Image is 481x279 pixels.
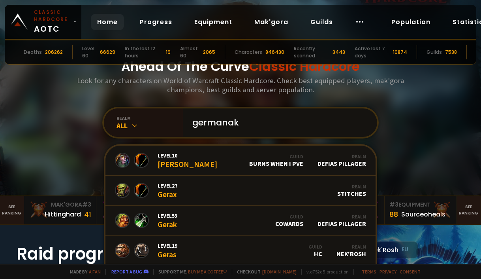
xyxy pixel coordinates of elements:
[362,269,376,275] a: Terms
[158,152,217,169] div: [PERSON_NAME]
[74,76,407,94] h3: Look for any characters on World of Warcraft Classic Hardcore. Check best equipped players, mak'g...
[29,201,91,209] div: Mak'Gora
[105,206,376,236] a: Level53GerakGuildCowardsRealmDefias Pillager
[158,242,177,259] div: Geras
[318,154,366,159] div: Realm
[180,45,200,59] div: Almost 60
[249,154,303,167] div: Burns When I PvE
[427,49,442,56] div: Guilds
[355,45,390,59] div: Active last 7 days
[34,9,70,23] small: Classic Hardcore
[158,152,217,159] span: Level 10
[166,49,171,56] div: 19
[89,269,101,275] a: a fan
[101,201,163,209] div: Mak'Gora
[457,196,481,224] a: Seeranking
[308,244,322,250] div: Guild
[158,182,177,199] div: Gerax
[249,57,360,75] span: Classic Hardcore
[105,236,376,266] a: Level19GerasGuildHCRealmNek'Rosh
[105,146,376,176] a: Level10[PERSON_NAME]GuildBurns When I PvERealmDefias Pillager
[359,241,418,258] div: Nek'Rosh
[249,154,303,159] div: Guild
[121,57,360,76] h1: Ahead Of The Curve
[445,49,457,56] div: 7538
[133,14,178,30] a: Progress
[203,49,215,56] div: 2065
[337,184,366,190] div: Realm
[336,244,366,250] div: Realm
[125,45,163,59] div: In the last 12 hours
[232,269,297,275] span: Checkout
[158,242,177,249] span: Level 19
[265,49,284,56] div: 846430
[393,49,407,56] div: 10874
[84,209,91,220] div: 41
[158,182,177,189] span: Level 27
[17,241,175,266] h1: Raid progress
[389,201,398,209] span: # 3
[5,5,81,39] a: Classic HardcoreAOTC
[318,154,366,167] div: Defias Pillager
[235,49,262,56] div: Characters
[111,269,142,275] a: Report a bug
[318,214,366,220] div: Realm
[401,209,445,219] div: Sourceoheals
[153,269,227,275] span: Support me,
[188,269,227,275] a: Buy me a coffee
[105,176,376,206] a: Level27GeraxRealmStitches
[45,209,81,219] div: Hittinghard
[380,269,396,275] a: Privacy
[65,269,101,275] span: Made by
[82,201,91,209] span: # 3
[188,108,368,137] input: Search a character...
[336,244,366,258] div: Nek'Rosh
[304,14,339,30] a: Guilds
[318,214,366,228] div: Defias Pillager
[389,201,452,209] div: Equipment
[294,45,329,59] div: Recently scanned
[24,49,42,56] div: Deaths
[275,214,303,228] div: Cowards
[402,246,408,254] small: EU
[188,14,239,30] a: Equipment
[116,121,183,130] div: All
[308,244,322,258] div: HC
[91,14,124,30] a: Home
[400,269,421,275] a: Consent
[82,45,97,59] div: Level 60
[45,49,63,56] div: 206262
[100,49,115,56] div: 66629
[96,196,169,224] a: Mak'Gora#2Rivench100
[116,115,183,121] div: realm
[333,49,345,56] div: 3443
[248,14,295,30] a: Mak'gora
[24,196,96,224] a: Mak'Gora#3Hittinghard41
[301,269,349,275] span: v. d752d5 - production
[275,214,303,220] div: Guild
[34,9,70,35] span: AOTC
[158,212,177,219] span: Level 53
[158,212,177,229] div: Gerak
[385,14,437,30] a: Population
[337,184,366,197] div: Stitches
[262,269,297,275] a: [DOMAIN_NAME]
[389,209,398,220] div: 88
[385,196,457,224] a: #3Equipment88Sourceoheals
